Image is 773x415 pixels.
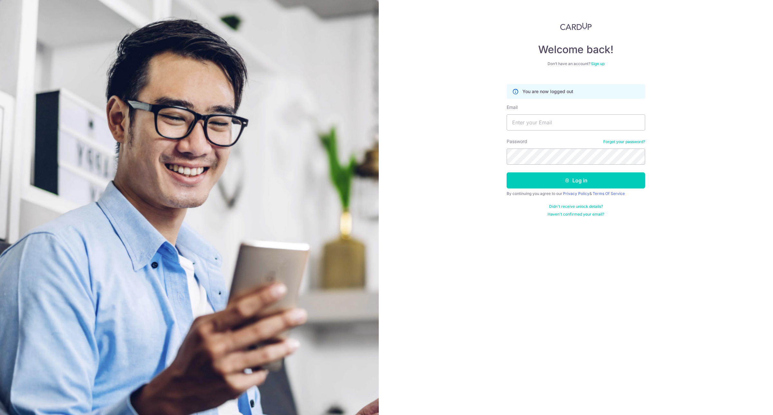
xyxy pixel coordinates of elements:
[507,138,527,145] label: Password
[507,43,645,56] h4: Welcome back!
[507,61,645,66] div: Don’t have an account?
[593,191,625,196] a: Terms Of Service
[560,23,592,30] img: CardUp Logo
[548,212,604,217] a: Haven't confirmed your email?
[507,114,645,130] input: Enter your Email
[507,191,645,196] div: By continuing you agree to our &
[549,204,603,209] a: Didn't receive unlock details?
[507,172,645,188] button: Log in
[591,61,605,66] a: Sign up
[563,191,589,196] a: Privacy Policy
[522,88,573,95] p: You are now logged out
[507,104,518,111] label: Email
[603,139,645,144] a: Forgot your password?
